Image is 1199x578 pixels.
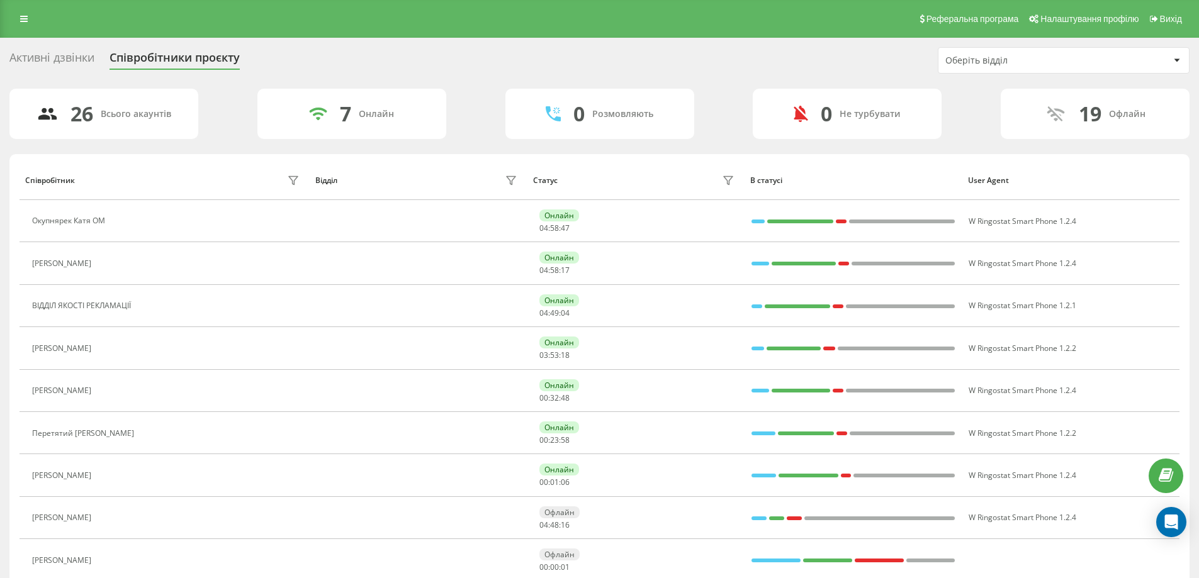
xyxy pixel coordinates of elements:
[926,14,1019,24] span: Реферальна програма
[969,512,1076,523] span: W Ringostat Smart Phone 1.2.4
[539,548,580,560] div: Офлайн
[539,563,570,572] div: : :
[539,392,548,403] span: 00
[32,344,94,353] div: [PERSON_NAME]
[969,343,1076,353] span: W Ringostat Smart Phone 1.2.2
[32,471,94,480] div: [PERSON_NAME]
[539,350,548,360] span: 03
[573,102,585,126] div: 0
[539,294,579,306] div: Онлайн
[968,176,1174,185] div: User Agent
[32,259,94,268] div: [PERSON_NAME]
[539,351,570,360] div: : :
[550,435,559,445] span: 23
[539,436,570,445] div: : :
[969,470,1076,481] span: W Ringostat Smart Phone 1.2.4
[539,478,570,487] div: : :
[1040,14,1139,24] span: Налаштування профілю
[539,309,570,318] div: : :
[32,301,134,310] div: ВІДДІЛ ЯКОСТІ РЕКЛАМАЦІЇ
[945,55,1096,66] div: Оберіть відділ
[32,513,94,522] div: [PERSON_NAME]
[550,562,559,572] span: 00
[821,102,832,126] div: 0
[539,464,579,475] div: Онлайн
[32,216,108,225] div: Окупнярек Катя ОМ
[550,265,559,275] span: 58
[539,562,548,572] span: 00
[539,520,548,530] span: 04
[101,109,171,119] div: Всього акаунтів
[359,109,394,119] div: Онлайн
[550,350,559,360] span: 53
[1160,14,1182,24] span: Вихід
[969,428,1076,438] span: W Ringostat Smart Phone 1.2.2
[840,109,901,119] div: Не турбувати
[539,477,548,487] span: 00
[32,429,137,438] div: Перетятий [PERSON_NAME]
[561,392,570,403] span: 48
[539,223,548,233] span: 04
[539,336,579,348] div: Онлайн
[550,223,559,233] span: 58
[1079,102,1101,126] div: 19
[9,51,94,70] div: Активні дзвінки
[539,224,570,233] div: : :
[561,435,570,445] span: 58
[592,109,653,119] div: Розмовляють
[561,562,570,572] span: 01
[539,308,548,318] span: 04
[561,520,570,530] span: 16
[539,252,579,264] div: Онлайн
[25,176,75,185] div: Співробітник
[539,506,580,518] div: Офлайн
[561,223,570,233] span: 47
[550,520,559,530] span: 48
[969,300,1076,311] span: W Ringostat Smart Phone 1.2.1
[750,176,956,185] div: В статусі
[1109,109,1146,119] div: Офлайн
[561,350,570,360] span: 18
[340,102,351,126] div: 7
[539,421,579,433] div: Онлайн
[561,308,570,318] span: 04
[561,477,570,487] span: 06
[550,477,559,487] span: 01
[539,379,579,391] div: Онлайн
[70,102,93,126] div: 26
[32,556,94,565] div: [PERSON_NAME]
[533,176,558,185] div: Статус
[110,51,240,70] div: Співробітники проєкту
[315,176,337,185] div: Відділ
[550,308,559,318] span: 49
[539,435,548,445] span: 00
[550,392,559,403] span: 32
[539,394,570,403] div: : :
[32,386,94,395] div: [PERSON_NAME]
[539,209,579,221] div: Онлайн
[539,265,548,275] span: 04
[969,385,1076,396] span: W Ringostat Smart Phone 1.2.4
[539,521,570,530] div: : :
[969,216,1076,226] span: W Ringostat Smart Phone 1.2.4
[561,265,570,275] span: 17
[969,258,1076,269] span: W Ringostat Smart Phone 1.2.4
[1156,507,1186,537] div: Open Intercom Messenger
[539,266,570,275] div: : :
